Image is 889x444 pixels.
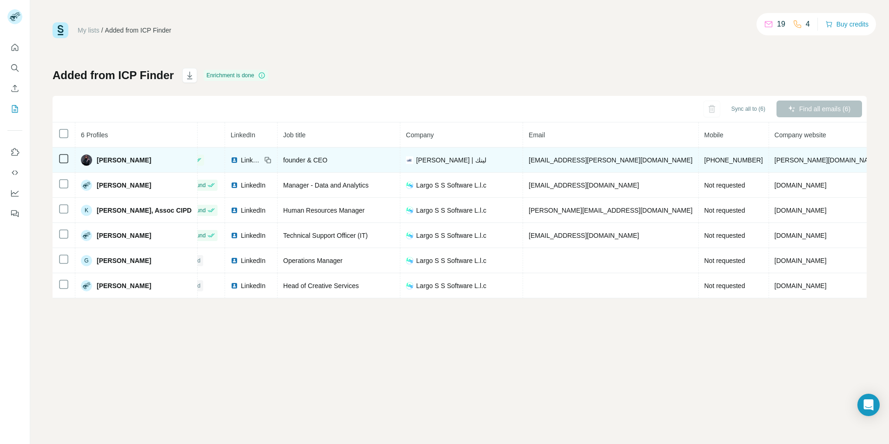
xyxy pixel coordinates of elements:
button: Buy credits [825,18,869,31]
span: [EMAIL_ADDRESS][PERSON_NAME][DOMAIN_NAME] [529,156,692,164]
span: [EMAIL_ADDRESS][DOMAIN_NAME] [529,232,639,239]
img: LinkedIn logo [231,257,238,264]
span: Not requested [704,282,745,289]
img: company-logo [406,232,413,239]
span: [PERSON_NAME] [97,181,151,190]
img: company-logo [406,282,413,289]
img: Avatar [81,180,92,191]
button: Search [7,60,22,76]
img: Surfe Logo [53,22,68,38]
span: [DOMAIN_NAME] [775,282,827,289]
span: Not requested [704,207,745,214]
span: Job title [283,131,305,139]
img: company-logo [406,257,413,264]
button: Feedback [7,205,22,222]
span: [DOMAIN_NAME] [775,182,827,189]
span: Not requested [704,182,745,189]
span: [PERSON_NAME] [97,281,151,290]
button: Use Surfe API [7,164,22,181]
li: / [101,26,103,35]
span: Not requested [704,232,745,239]
div: Added from ICP Finder [105,26,172,35]
span: [PERSON_NAME] [97,256,151,265]
div: G [81,255,92,266]
span: LinkedIn [241,206,265,215]
span: Mobile [704,131,723,139]
span: Email [529,131,545,139]
span: Operations Manager [283,257,343,264]
a: My lists [78,27,100,34]
img: LinkedIn logo [231,282,238,289]
span: LinkedIn [241,231,265,240]
span: [PERSON_NAME], Assoc CIPD [97,206,192,215]
span: [DOMAIN_NAME] [775,207,827,214]
button: My lists [7,101,22,117]
span: LinkedIn [231,131,255,139]
p: 4 [806,19,810,30]
span: [DOMAIN_NAME] [775,257,827,264]
img: company-logo [406,156,413,164]
span: [PERSON_NAME] [97,155,151,165]
img: LinkedIn logo [231,232,238,239]
button: Use Surfe on LinkedIn [7,144,22,161]
span: Largo S S Software L.l.c [416,206,486,215]
span: LinkedIn [241,256,265,265]
img: company-logo [406,182,413,189]
div: K [81,205,92,216]
button: Quick start [7,39,22,56]
span: Largo S S Software L.l.c [416,231,486,240]
p: 19 [777,19,785,30]
span: Largo S S Software L.l.c [416,281,486,290]
span: Largo S S Software L.l.c [416,181,486,190]
span: Technical Support Officer (IT) [283,232,368,239]
span: [PHONE_NUMBER] [704,156,763,164]
span: Company website [775,131,826,139]
span: [PERSON_NAME][DOMAIN_NAME] [775,156,880,164]
span: Manager - Data and Analytics [283,182,369,189]
span: LinkedIn [241,155,261,165]
span: [EMAIL_ADDRESS][DOMAIN_NAME] [529,182,639,189]
span: 6 Profiles [81,131,108,139]
span: Company [406,131,434,139]
h1: Added from ICP Finder [53,68,174,83]
span: Not requested [704,257,745,264]
img: LinkedIn logo [231,182,238,189]
span: LinkedIn [241,181,265,190]
span: Sync all to (6) [731,105,765,113]
span: [PERSON_NAME] | لينك [416,155,486,165]
span: Human Resources Manager [283,207,365,214]
div: Enrichment is done [204,70,268,81]
img: Avatar [81,155,92,166]
span: founder & CEO [283,156,327,164]
span: Largo S S Software L.l.c [416,256,486,265]
span: Head of Creative Services [283,282,359,289]
img: Avatar [81,230,92,241]
img: LinkedIn logo [231,156,238,164]
button: Sync all to (6) [725,102,772,116]
button: Enrich CSV [7,80,22,97]
img: company-logo [406,207,413,214]
img: Avatar [81,280,92,291]
span: [PERSON_NAME] [97,231,151,240]
img: LinkedIn logo [231,207,238,214]
div: Open Intercom Messenger [857,394,880,416]
button: Dashboard [7,185,22,202]
span: [PERSON_NAME][EMAIL_ADDRESS][DOMAIN_NAME] [529,207,692,214]
span: LinkedIn [241,281,265,290]
span: [DOMAIN_NAME] [775,232,827,239]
